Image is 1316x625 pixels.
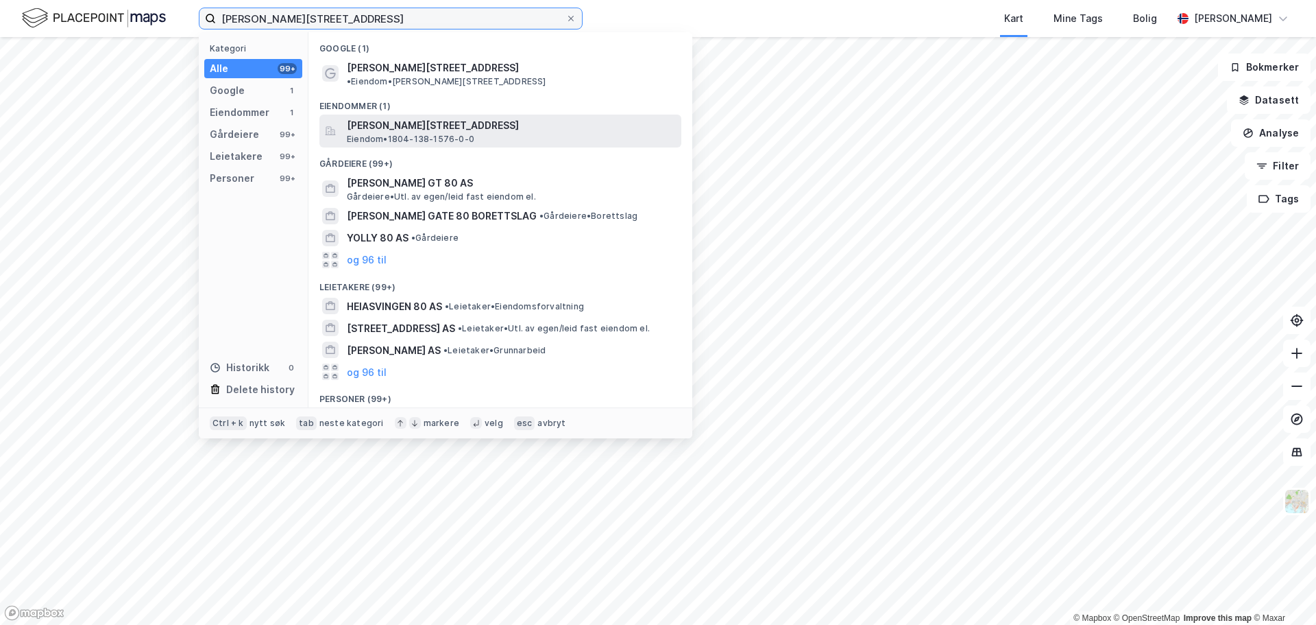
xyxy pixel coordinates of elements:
[347,175,676,191] span: [PERSON_NAME] GT 80 AS
[1184,613,1252,623] a: Improve this map
[411,233,459,244] span: Gårdeiere
[1247,559,1316,625] div: Kontrollprogram for chat
[249,418,286,429] div: nytt søk
[210,170,254,187] div: Personer
[1053,10,1103,27] div: Mine Tags
[210,104,269,121] div: Eiendommer
[1227,86,1311,114] button: Datasett
[347,60,519,76] span: [PERSON_NAME][STREET_ADDRESS]
[308,271,692,296] div: Leietakere (99+)
[347,134,474,145] span: Eiendom • 1804-138-1576-0-0
[278,63,297,74] div: 99+
[1247,559,1316,625] iframe: Chat Widget
[539,211,637,222] span: Gårdeiere • Borettslag
[347,208,537,224] span: [PERSON_NAME] GATE 80 BORETTSLAG
[286,85,297,96] div: 1
[347,230,409,246] span: YOLLY 80 AS
[308,148,692,172] div: Gårdeiere (99+)
[424,418,459,429] div: markere
[347,117,676,134] span: [PERSON_NAME][STREET_ADDRESS]
[210,359,269,376] div: Historikk
[278,173,297,184] div: 99+
[278,151,297,162] div: 99+
[347,76,351,86] span: •
[443,345,448,355] span: •
[347,342,441,359] span: [PERSON_NAME] AS
[210,82,245,99] div: Google
[286,362,297,373] div: 0
[308,383,692,408] div: Personer (99+)
[216,8,565,29] input: Søk på adresse, matrikkel, gårdeiere, leietakere eller personer
[1218,54,1311,81] button: Bokmerker
[1245,152,1311,180] button: Filter
[443,345,546,356] span: Leietaker • Grunnarbeid
[347,191,536,202] span: Gårdeiere • Utl. av egen/leid fast eiendom el.
[308,90,692,115] div: Eiendommer (1)
[1004,10,1023,27] div: Kart
[539,211,544,221] span: •
[1114,613,1180,623] a: OpenStreetMap
[1284,488,1310,515] img: Z
[537,418,565,429] div: avbryt
[514,416,535,430] div: esc
[1231,119,1311,147] button: Analyse
[411,233,415,243] span: •
[308,32,692,57] div: Google (1)
[286,107,297,118] div: 1
[445,301,449,311] span: •
[347,320,455,337] span: [STREET_ADDRESS] AS
[347,298,442,315] span: HEIASVINGEN 80 AS
[1247,185,1311,213] button: Tags
[1133,10,1157,27] div: Bolig
[319,418,384,429] div: neste kategori
[485,418,503,429] div: velg
[210,126,259,143] div: Gårdeiere
[210,148,263,165] div: Leietakere
[278,129,297,140] div: 99+
[22,6,166,30] img: logo.f888ab2527a4732fd821a326f86c7f29.svg
[347,252,387,268] button: og 96 til
[347,76,546,87] span: Eiendom • [PERSON_NAME][STREET_ADDRESS]
[226,381,295,398] div: Delete history
[210,43,302,54] div: Kategori
[458,323,462,333] span: •
[347,364,387,380] button: og 96 til
[4,605,64,621] a: Mapbox homepage
[445,301,584,312] span: Leietaker • Eiendomsforvaltning
[210,416,247,430] div: Ctrl + k
[1073,613,1111,623] a: Mapbox
[210,60,228,77] div: Alle
[1194,10,1272,27] div: [PERSON_NAME]
[458,323,650,334] span: Leietaker • Utl. av egen/leid fast eiendom el.
[296,416,317,430] div: tab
